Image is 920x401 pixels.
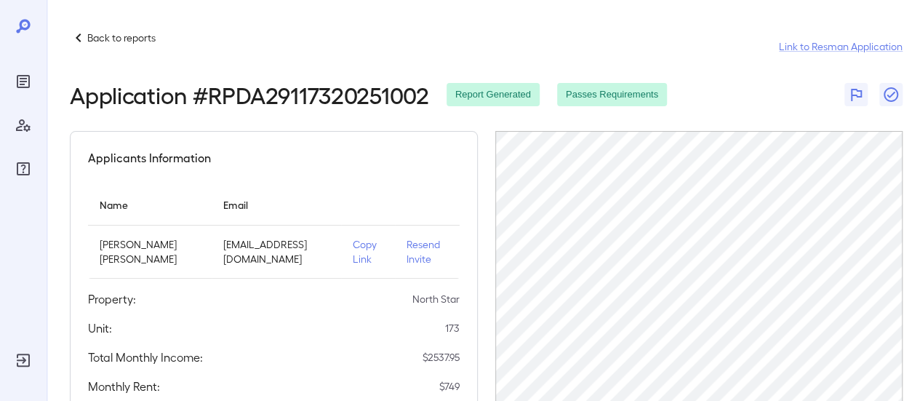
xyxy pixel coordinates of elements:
button: Flag Report [844,83,868,106]
h5: Monthly Rent: [88,378,160,395]
a: Link to Resman Application [779,39,903,54]
div: Reports [12,70,35,93]
div: Manage Users [12,114,35,137]
table: simple table [88,184,460,279]
p: [EMAIL_ADDRESS][DOMAIN_NAME] [223,237,329,266]
p: Copy Link [353,237,383,266]
h2: Application # RPDA29117320251002 [70,82,429,108]
p: North Star [412,292,460,306]
div: FAQ [12,157,35,180]
p: Back to reports [87,31,156,45]
h5: Applicants Information [88,149,211,167]
p: Resend Invite [407,237,448,266]
h5: Property: [88,290,136,308]
th: Name [88,184,212,226]
th: Email [212,184,341,226]
button: Close Report [879,83,903,106]
span: Passes Requirements [557,88,667,102]
h5: Unit: [88,319,112,337]
p: 173 [445,321,460,336]
div: Log Out [12,349,35,372]
p: $ 2537.95 [423,350,460,365]
p: $ 749 [439,379,460,394]
h5: Total Monthly Income: [88,349,203,366]
p: [PERSON_NAME] [PERSON_NAME] [100,237,200,266]
span: Report Generated [447,88,540,102]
